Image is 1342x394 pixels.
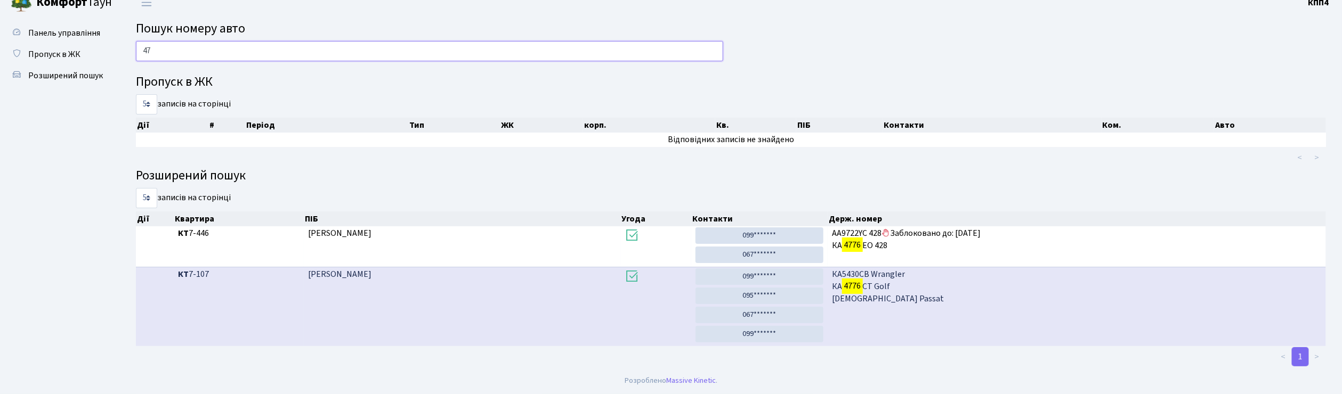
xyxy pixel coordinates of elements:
h4: Розширений пошук [136,168,1326,184]
td: Відповідних записів не знайдено [136,133,1326,147]
th: ЖК [500,118,583,133]
th: Дії [136,211,174,226]
span: АА9722YC 428 Заблоковано до: [DATE] КА ЕО 428 [832,227,1322,252]
mark: 4776 [842,237,862,252]
th: Кв. [715,118,796,133]
input: Пошук [136,41,723,61]
th: Держ. номер [828,211,1326,226]
mark: 4776 [842,278,862,293]
span: Пошук номеру авто [136,19,245,38]
th: Період [245,118,408,133]
b: КТ [178,227,189,239]
span: 7-446 [178,227,300,240]
b: КТ [178,268,189,280]
label: записів на сторінці [136,94,231,114]
th: Ком. [1102,118,1215,133]
a: Massive Kinetic [666,375,716,386]
th: # [208,118,246,133]
th: Контакти [691,211,828,226]
th: Угода [621,211,692,226]
span: 7-107 [178,268,300,281]
span: КА5430СВ Wrangler КА СТ Golf [DEMOGRAPHIC_DATA] Passat [832,268,1322,305]
th: ПІБ [796,118,883,133]
select: записів на сторінці [136,188,157,208]
th: Тип [408,118,500,133]
span: Пропуск в ЖК [28,48,80,60]
span: [PERSON_NAME] [308,268,371,280]
span: Розширений пошук [28,70,103,81]
a: 1 [1292,347,1309,366]
a: Пропуск в ЖК [5,44,112,65]
th: Квартира [174,211,304,226]
div: Розроблено . [625,375,717,387]
span: [PERSON_NAME] [308,227,371,239]
th: корп. [583,118,715,133]
h4: Пропуск в ЖК [136,75,1326,90]
span: Панель управління [28,27,100,39]
a: Розширений пошук [5,65,112,86]
a: Панель управління [5,22,112,44]
label: записів на сторінці [136,188,231,208]
th: ПІБ [304,211,621,226]
th: Дії [136,118,208,133]
select: записів на сторінці [136,94,157,114]
th: Контакти [883,118,1102,133]
th: Авто [1214,118,1326,133]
